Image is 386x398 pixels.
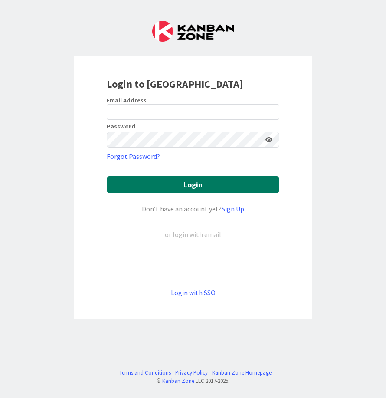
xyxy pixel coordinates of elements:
[107,123,135,129] label: Password
[107,96,147,104] label: Email Address
[102,254,284,273] iframe: Sign in with Google Button
[152,21,234,42] img: Kanban Zone
[119,368,171,377] a: Terms and Conditions
[171,288,216,297] a: Login with SSO
[107,204,279,214] div: Don’t have an account yet?
[212,368,272,377] a: Kanban Zone Homepage
[162,377,194,384] a: Kanban Zone
[222,204,244,213] a: Sign Up
[107,151,160,161] a: Forgot Password?
[163,229,223,240] div: or login with email
[175,368,208,377] a: Privacy Policy
[107,77,243,91] b: Login to [GEOGRAPHIC_DATA]
[107,176,279,193] button: Login
[115,377,272,385] div: © LLC 2017- 2025 .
